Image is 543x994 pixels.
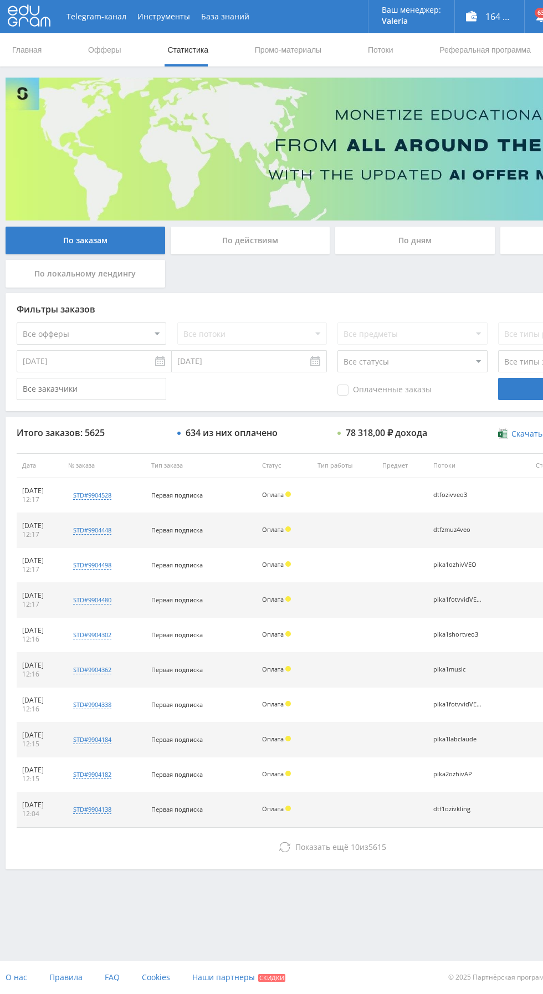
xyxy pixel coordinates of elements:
a: О нас [6,961,27,994]
a: FAQ [105,961,120,994]
a: Главная [11,33,43,66]
a: Офферы [87,33,122,66]
p: Valeria [382,17,441,25]
div: По дням [335,227,495,254]
a: Потоки [367,33,395,66]
a: Реферальная программа [438,33,532,66]
span: FAQ [105,972,120,982]
div: По локальному лендингу [6,260,165,288]
span: Оплаченные заказы [337,385,432,396]
a: Промо-материалы [254,33,322,66]
input: Все заказчики [17,378,166,400]
p: Ваш менеджер: [382,6,441,14]
a: Правила [49,961,83,994]
span: Cookies [142,972,170,982]
span: Правила [49,972,83,982]
span: Наши партнеры [192,972,255,982]
a: Наши партнеры Скидки [192,961,285,994]
a: Cookies [142,961,170,994]
div: По заказам [6,227,165,254]
span: О нас [6,972,27,982]
a: Статистика [166,33,209,66]
span: Скидки [258,974,285,982]
div: По действиям [171,227,330,254]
